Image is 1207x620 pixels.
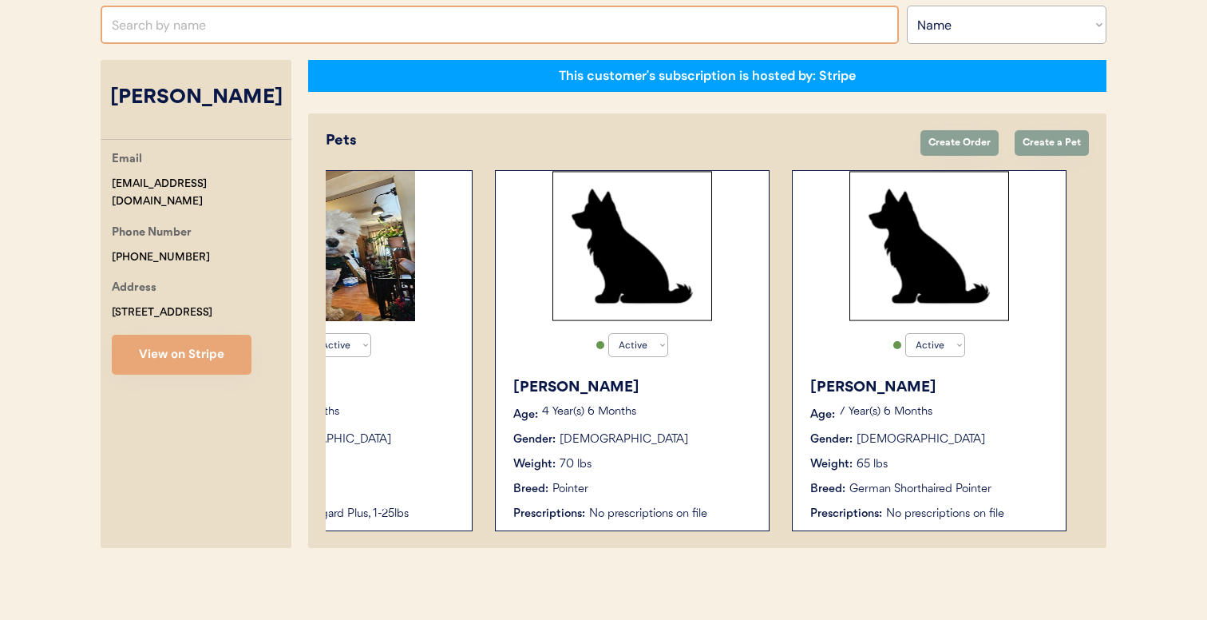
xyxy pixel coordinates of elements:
div: Address [112,279,156,299]
p: 7 Year(s) 6 Months [839,407,1050,418]
button: View on Stripe [112,335,251,375]
div: German Shorthaired Pointer [849,481,991,498]
div: This customer's subscription is hosted by: Stripe [559,67,856,85]
div: 70 lbs [560,456,592,473]
div: Weight: [513,456,556,473]
button: Create Order [920,130,999,156]
div: Pets [326,130,904,152]
button: Create a Pet [1015,130,1089,156]
img: inbound8081345975003558675.jpg [255,171,415,321]
img: Rectangle%2029.svg [552,171,712,321]
div: Email [112,150,142,170]
div: Gender: [513,431,556,448]
p: 4 Year(s) 6 Months [245,407,456,418]
div: Prescriptions: [513,506,585,523]
p: 4 Year(s) 6 Months [542,407,753,418]
div: Age: [810,407,835,423]
div: No prescriptions on file [589,506,753,523]
div: Heartgard Plus, 1-25lbs [292,506,456,523]
div: Pointer [552,481,588,498]
div: [DEMOGRAPHIC_DATA] [857,431,985,448]
div: Phone Number [112,224,192,244]
div: [DEMOGRAPHIC_DATA] [560,431,688,448]
div: Breed: [810,481,845,498]
div: [PHONE_NUMBER] [112,248,210,267]
div: Dandy [216,377,456,399]
input: Search by name [101,6,899,44]
div: [STREET_ADDRESS] [112,304,212,322]
div: 65 lbs [857,456,888,473]
div: [DEMOGRAPHIC_DATA] [263,431,391,448]
div: No prescriptions on file [886,506,1050,523]
div: [PERSON_NAME] [101,83,291,113]
div: [PERSON_NAME] [513,377,753,399]
div: [PERSON_NAME] [810,377,1050,399]
div: Age: [513,407,538,423]
div: Weight: [810,456,853,473]
img: Rectangle%2029.svg [849,171,1009,321]
div: Breed: [513,481,548,498]
div: Gender: [810,431,853,448]
div: Prescriptions: [810,506,882,523]
div: [EMAIL_ADDRESS][DOMAIN_NAME] [112,175,291,212]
